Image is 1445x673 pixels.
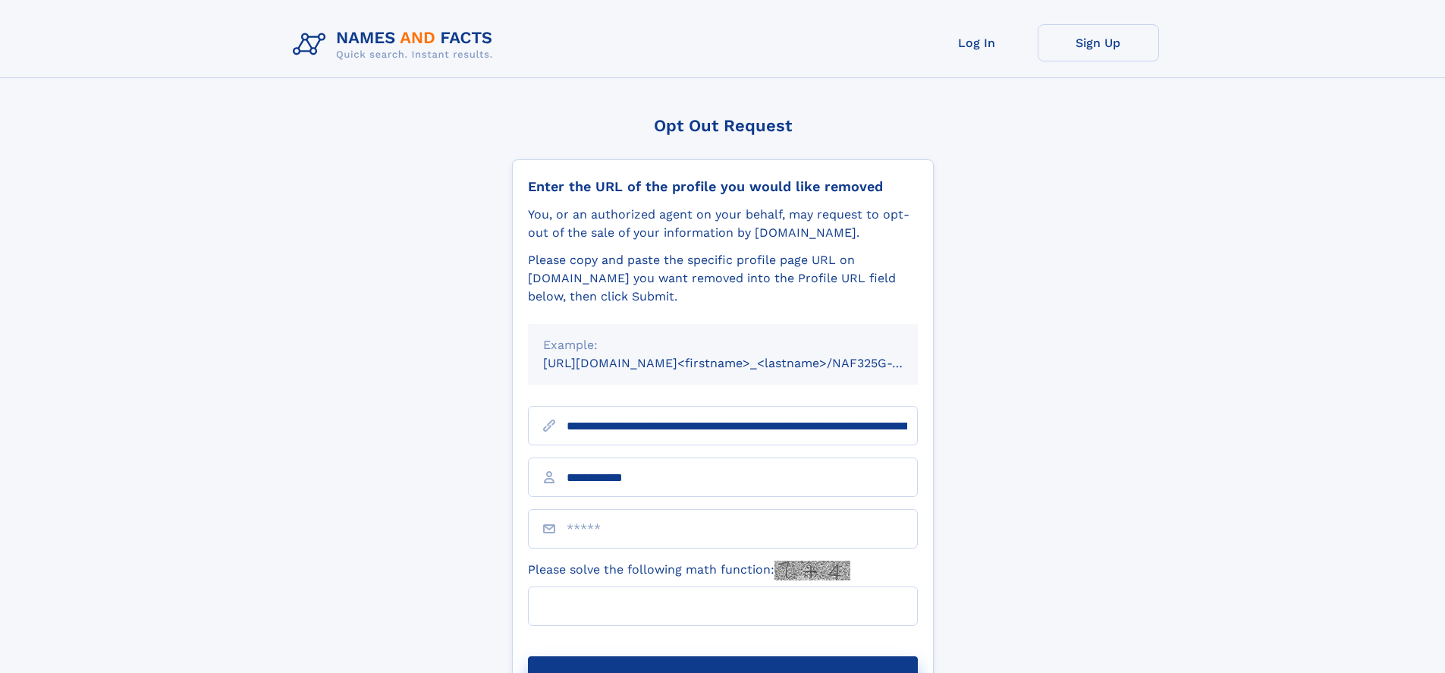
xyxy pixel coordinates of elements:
small: [URL][DOMAIN_NAME]<firstname>_<lastname>/NAF325G-xxxxxxxx [543,356,947,370]
div: Please copy and paste the specific profile page URL on [DOMAIN_NAME] you want removed into the Pr... [528,251,918,306]
div: You, or an authorized agent on your behalf, may request to opt-out of the sale of your informatio... [528,206,918,242]
div: Example: [543,336,903,354]
img: Logo Names and Facts [287,24,505,65]
a: Sign Up [1038,24,1159,61]
div: Opt Out Request [512,116,934,135]
a: Log In [916,24,1038,61]
label: Please solve the following math function: [528,561,850,580]
div: Enter the URL of the profile you would like removed [528,178,918,195]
